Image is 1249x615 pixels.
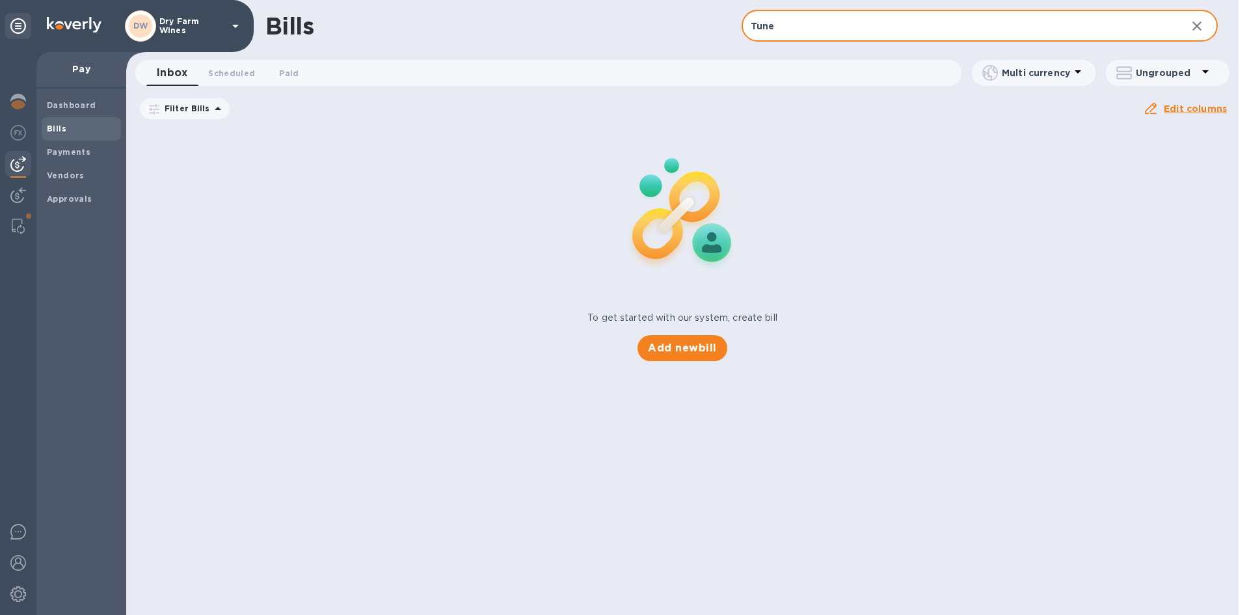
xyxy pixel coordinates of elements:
div: Unpin categories [5,13,31,39]
p: Ungrouped [1136,66,1198,79]
u: Edit columns [1164,103,1227,114]
span: Scheduled [208,66,255,80]
b: Dashboard [47,100,96,110]
b: Payments [47,147,90,157]
h1: Bills [265,12,314,40]
p: Dry Farm Wines [159,17,224,35]
button: Add newbill [638,335,727,361]
span: Add new bill [648,340,716,356]
b: Approvals [47,194,92,204]
p: Multi currency [1002,66,1070,79]
b: DW [133,21,148,31]
p: To get started with our system, create bill [587,311,777,325]
span: Paid [279,66,299,80]
img: Logo [47,17,101,33]
p: Pay [47,62,116,75]
img: Foreign exchange [10,125,26,141]
p: Filter Bills [159,103,210,114]
b: Vendors [47,171,85,180]
b: Bills [47,124,66,133]
span: Inbox [157,64,187,82]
